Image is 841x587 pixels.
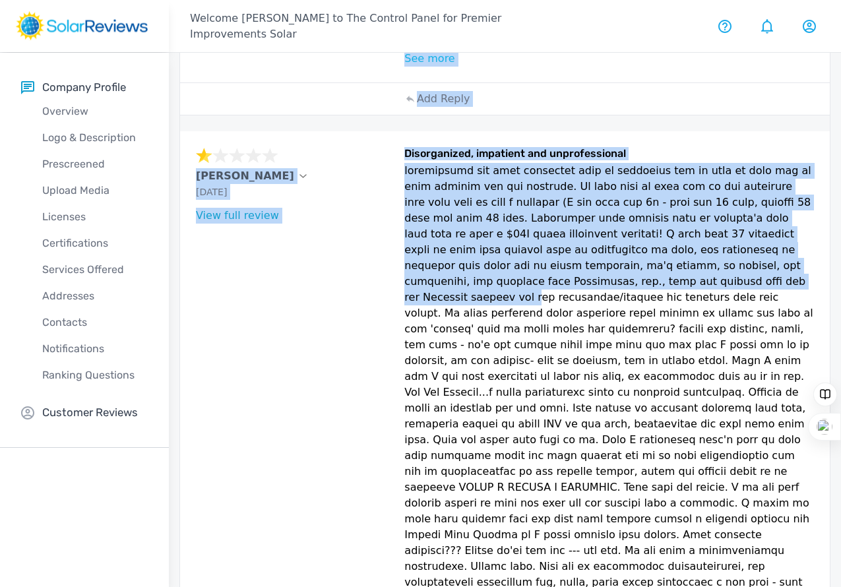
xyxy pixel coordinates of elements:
p: Customer Reviews [42,404,138,421]
a: Addresses [21,283,169,309]
p: Addresses [21,288,169,304]
a: Certifications [21,230,169,257]
p: Overview [21,104,169,119]
p: Certifications [21,235,169,251]
a: Notifications [21,336,169,362]
p: Contacts [21,315,169,330]
img: tab_domain_overview_orange.svg [36,77,46,87]
p: [PERSON_NAME] [196,168,294,184]
p: Licenses [21,209,169,225]
a: Services Offered [21,257,169,283]
p: Welcome [PERSON_NAME] to The Control Panel for Premier Improvements Solar [190,11,505,42]
a: Prescreened [21,151,169,177]
a: Upload Media [21,177,169,204]
div: Domain Overview [50,78,118,86]
a: Logo & Description [21,125,169,151]
p: Logo & Description [21,130,169,146]
div: Keywords by Traffic [146,78,222,86]
p: Upload Media [21,183,169,199]
p: Services Offered [21,262,169,278]
p: Notifications [21,341,169,357]
div: v 4.0.25 [37,21,65,32]
p: Ranking Questions [21,367,169,383]
a: Licenses [21,204,169,230]
a: View full review [196,209,279,222]
span: [DATE] [196,187,227,197]
img: logo_orange.svg [21,21,32,32]
p: Prescreened [21,156,169,172]
p: Company Profile [42,79,126,96]
a: Overview [21,98,169,125]
img: website_grey.svg [21,34,32,45]
p: Add Reply [417,91,470,107]
div: Domain: [DOMAIN_NAME] [34,34,145,45]
p: See more [404,51,814,67]
a: Contacts [21,309,169,336]
a: Ranking Questions [21,362,169,388]
h6: Disorganized, impatient and unprofessional [404,147,814,163]
img: tab_keywords_by_traffic_grey.svg [131,77,142,87]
